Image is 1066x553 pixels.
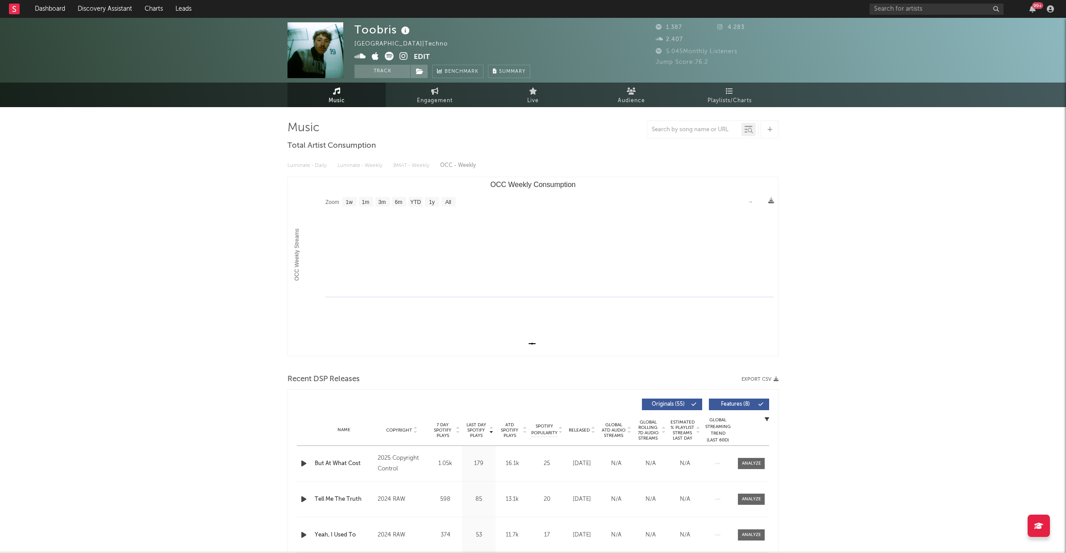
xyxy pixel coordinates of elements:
[582,83,680,107] a: Audience
[601,422,626,438] span: Global ATD Audio Streams
[315,427,373,433] div: Name
[741,377,779,382] button: Export CSV
[464,495,493,504] div: 85
[354,65,410,78] button: Track
[601,531,631,540] div: N/A
[498,459,527,468] div: 16.1k
[432,65,483,78] a: Benchmark
[379,199,386,205] text: 3m
[395,199,403,205] text: 6m
[656,37,683,42] span: 2.407
[431,495,460,504] div: 598
[431,531,460,540] div: 374
[354,39,458,50] div: [GEOGRAPHIC_DATA] | Techno
[531,423,558,437] span: Spotify Popularity
[670,531,700,540] div: N/A
[670,420,695,441] span: Estimated % Playlist Streams Last Day
[1032,2,1043,9] div: 99 +
[670,495,700,504] div: N/A
[618,96,645,106] span: Audience
[464,459,493,468] div: 179
[670,459,700,468] div: N/A
[346,199,353,205] text: 1w
[287,141,376,151] span: Total Artist Consumption
[325,199,339,205] text: Zoom
[464,531,493,540] div: 53
[656,59,708,65] span: Jump Score: 76.2
[429,199,435,205] text: 1y
[445,67,479,77] span: Benchmark
[378,453,426,474] div: 2025 Copyright Control
[484,83,582,107] a: Live
[647,126,741,133] input: Search by song name or URL
[567,459,597,468] div: [DATE]
[531,495,562,504] div: 20
[636,531,666,540] div: N/A
[636,420,660,441] span: Global Rolling 7D Audio Streams
[531,531,562,540] div: 17
[715,402,756,407] span: Features ( 8 )
[704,417,731,444] div: Global Streaming Trend (Last 60D)
[748,199,753,205] text: →
[870,4,1004,15] input: Search for artists
[636,495,666,504] div: N/A
[717,25,745,30] span: 4.283
[431,422,454,438] span: 7 Day Spotify Plays
[315,495,373,504] a: Tell Me The Truth
[417,96,453,106] span: Engagement
[498,422,521,438] span: ATD Spotify Plays
[527,96,539,106] span: Live
[680,83,779,107] a: Playlists/Charts
[464,422,488,438] span: Last Day Spotify Plays
[498,531,527,540] div: 11.7k
[601,495,631,504] div: N/A
[287,83,386,107] a: Music
[354,22,412,37] div: Toobris
[709,399,769,410] button: Features(8)
[569,428,590,433] span: Released
[378,530,426,541] div: 2024 RAW
[288,177,778,356] svg: OCC Weekly Consumption
[445,199,451,205] text: All
[362,199,370,205] text: 1m
[294,229,300,281] text: OCC Weekly Streams
[708,96,752,106] span: Playlists/Charts
[315,459,373,468] a: But At What Cost
[386,83,484,107] a: Engagement
[414,52,430,63] button: Edit
[656,25,682,30] span: 1.387
[378,494,426,505] div: 2024 RAW
[642,399,702,410] button: Originals(55)
[488,65,530,78] button: Summary
[491,181,576,188] text: OCC Weekly Consumption
[329,96,345,106] span: Music
[567,495,597,504] div: [DATE]
[648,402,689,407] span: Originals ( 55 )
[315,531,373,540] a: Yeah, I Used To
[567,531,597,540] div: [DATE]
[498,495,527,504] div: 13.1k
[287,374,360,385] span: Recent DSP Releases
[499,69,525,74] span: Summary
[431,459,460,468] div: 1.05k
[410,199,421,205] text: YTD
[656,49,737,54] span: 5.045 Monthly Listeners
[1029,5,1036,12] button: 99+
[531,459,562,468] div: 25
[636,459,666,468] div: N/A
[386,428,412,433] span: Copyright
[601,459,631,468] div: N/A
